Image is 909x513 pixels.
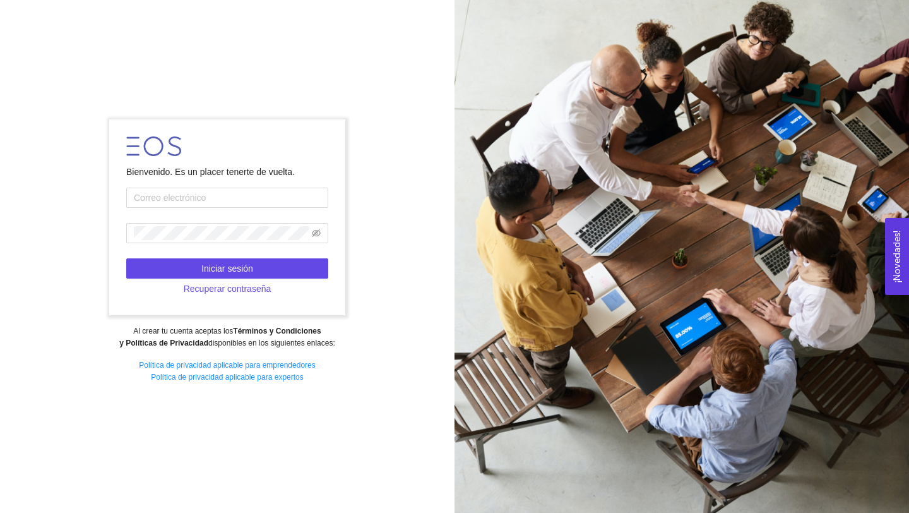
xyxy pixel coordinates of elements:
div: Bienvenido. Es un placer tenerte de vuelta. [126,165,328,179]
span: Iniciar sesión [201,262,253,275]
a: Recuperar contraseña [126,284,328,294]
span: Recuperar contraseña [184,282,271,296]
a: Política de privacidad aplicable para expertos [151,373,303,382]
a: Política de privacidad aplicable para emprendedores [139,361,316,370]
input: Correo electrónico [126,188,328,208]
div: Al crear tu cuenta aceptas los disponibles en los siguientes enlaces: [8,325,446,349]
button: Iniciar sesión [126,258,328,279]
img: LOGO [126,136,181,156]
button: Recuperar contraseña [126,279,328,299]
button: Open Feedback Widget [885,218,909,295]
span: eye-invisible [312,229,321,238]
strong: Términos y Condiciones y Políticas de Privacidad [119,327,321,347]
